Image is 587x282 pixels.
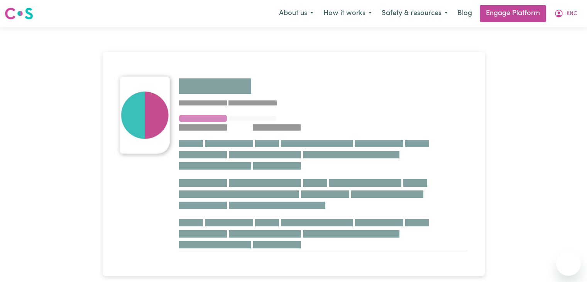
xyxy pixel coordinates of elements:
button: How it works [318,5,377,22]
span: KNC [567,10,577,18]
a: Careseekers logo [5,5,33,22]
button: Safety & resources [377,5,453,22]
button: My Account [549,5,582,22]
iframe: Button to launch messaging window [556,251,581,276]
button: About us [274,5,318,22]
img: Careseekers logo [5,7,33,20]
a: Blog [453,5,477,22]
a: Engage Platform [480,5,546,22]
